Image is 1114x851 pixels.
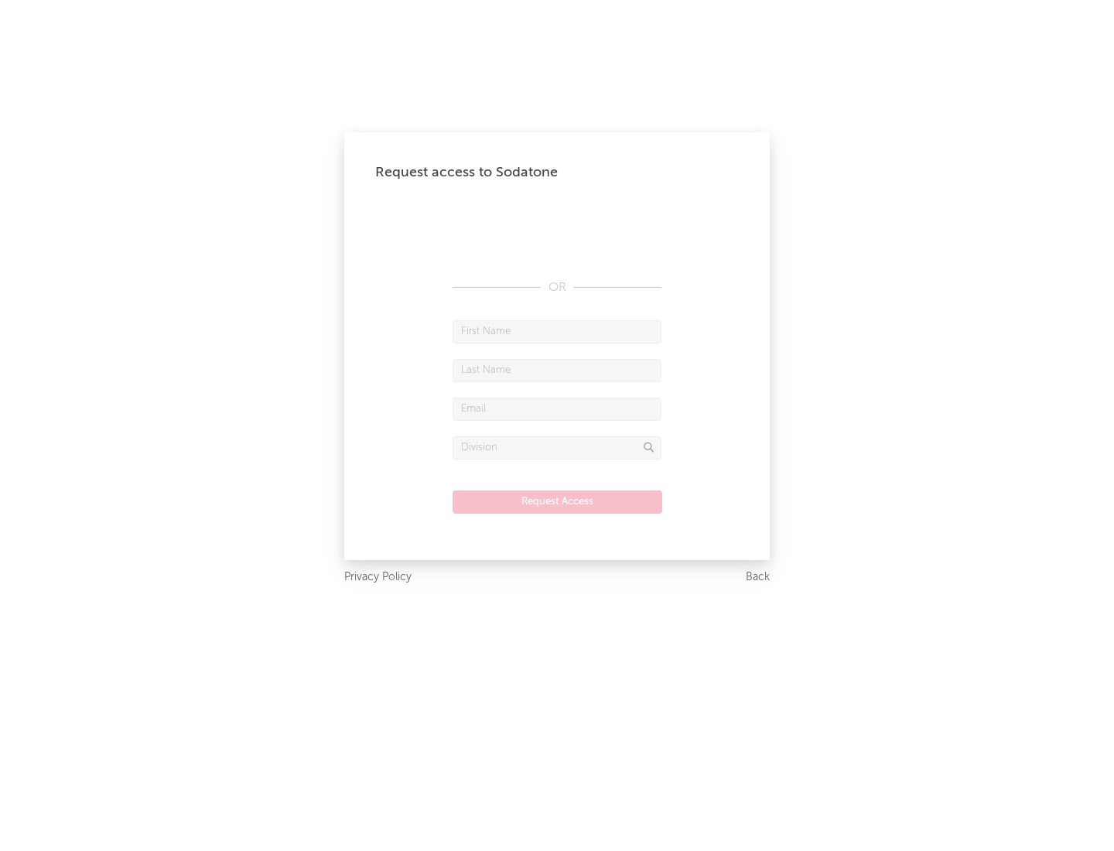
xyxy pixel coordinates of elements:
a: Privacy Policy [344,568,412,587]
div: Request access to Sodatone [375,163,739,182]
input: Division [453,436,661,460]
input: First Name [453,320,661,343]
input: Last Name [453,359,661,382]
button: Request Access [453,490,662,514]
a: Back [746,568,770,587]
input: Email [453,398,661,421]
div: OR [453,279,661,297]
